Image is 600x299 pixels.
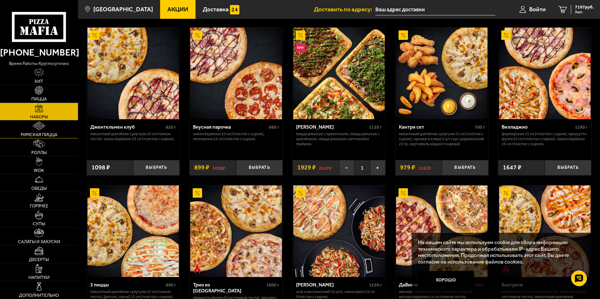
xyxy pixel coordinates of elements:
[30,115,48,119] span: Наборы
[34,168,44,173] span: WOK
[166,282,176,288] span: 890 г
[501,188,511,198] img: Акционный
[418,271,474,290] button: Хорошо
[499,28,591,119] img: Вилладжио
[296,43,305,52] img: Новинка
[418,164,431,171] s: 1167 ₽
[87,185,179,277] img: 3 пиццы
[193,188,202,198] img: Акционный
[395,185,488,277] a: АкционныйДаВинчи сет
[190,28,282,119] img: Вкусная парочка
[212,164,225,171] s: 1098 ₽
[87,28,180,119] a: АкционныйДжентельмен клуб
[297,164,316,171] span: 1929 ₽
[545,160,591,175] button: Выбрать
[396,28,488,119] img: Кантри сет
[190,185,282,277] img: Трио из Рио
[203,6,229,12] span: Доставка
[194,164,209,171] span: 899 ₽
[400,164,415,171] span: 979 ₽
[90,188,99,198] img: Акционный
[529,6,546,12] span: Войти
[269,125,279,130] span: 860 г
[90,282,164,288] div: 3 пиццы
[293,185,385,277] img: Вилла Капри
[18,240,60,244] span: Салаты и закуски
[575,10,594,14] span: 3 шт.
[93,6,153,12] span: [GEOGRAPHIC_DATA]
[266,282,279,288] span: 1000 г
[370,160,385,175] button: +
[167,6,188,12] span: Акции
[399,131,485,147] p: Пикантный цыплёнок сулугуни 25 см (толстое с сыром), крылья в кляре 5 шт соус деревенский 25 гр, ...
[296,124,368,130] div: [PERSON_NAME]
[33,222,45,226] span: Супы
[90,131,176,141] p: Пикантный цыплёнок сулугуни 25 см (тонкое тесто), Чикен Барбекю 25 см (толстое с сыром).
[296,131,382,147] p: Пицца Римская с креветками, Пицца Римская с цыплёнком, Пицца Римская с ветчиной и грибами.
[375,4,495,15] input: Ваш адрес доставки
[31,186,47,191] span: Обеды
[296,282,368,288] div: [PERSON_NAME]
[502,131,588,147] p: Фермерская 25 см (толстое с сыром), Прошутто Фунги 25 см (толстое с сыром), Чикен Барбекю 25 см (...
[293,185,386,277] a: АкционныйВилла Капри
[498,185,591,277] a: АкционныйОстрое блюдоБеатриче
[296,30,305,40] img: Акционный
[193,131,279,141] p: Чикен Барбекю 25 см (толстое с сыром), Пепперони 25 см (толстое с сыром).
[296,188,305,198] img: Акционный
[293,28,385,119] img: Мама Миа
[193,264,202,274] img: Острое блюдо
[230,5,239,14] img: 15daf4d41897b9f0e9f617042186c801.svg
[369,125,382,130] span: 1120 г
[193,282,265,294] div: Трио из [GEOGRAPHIC_DATA]
[396,185,488,277] img: ДаВинчи сет
[575,5,594,9] span: 7197 руб.
[399,282,471,288] div: ДаВинчи сет
[87,28,179,119] img: Джентельмен клуб
[31,151,47,155] span: Роллы
[34,79,43,84] span: Хит
[193,124,267,130] div: Вкусная парочка
[339,160,354,175] button: −
[499,185,591,277] img: Беатриче
[29,258,49,262] span: Десерты
[21,133,57,137] span: Римская пицца
[418,239,582,265] p: На нашем сайте мы используем cookie для сбора информации технического характера и обрабатываем IP...
[369,282,382,288] span: 1250 г
[31,97,47,101] span: Пицца
[503,164,521,171] span: 1647 ₽
[293,28,386,119] a: АкционныйНовинкаМама Миа
[90,124,164,130] div: Джентельмен клуб
[314,6,375,12] span: Доставить по адресу:
[190,185,283,277] a: АкционныйОстрое блюдоТрио из Рио
[498,28,591,119] a: АкционныйВилладжио
[87,185,180,277] a: Акционный3 пиццы
[29,275,50,280] span: Напитки
[399,124,473,130] div: Кантри сет
[354,160,370,175] span: 1
[166,125,176,130] span: 820 г
[399,188,408,198] img: Акционный
[319,164,331,171] s: 2147 ₽
[190,28,283,119] a: АкционныйВкусная парочка
[399,30,408,40] img: Акционный
[236,160,283,175] button: Выбрать
[395,28,488,119] a: АкционныйКантри сет
[442,160,488,175] button: Выбрать
[575,125,588,130] span: 1290 г
[475,125,485,130] span: 700 г
[91,164,110,171] span: 1098 ₽
[502,124,573,130] div: Вилладжио
[90,30,99,40] img: Акционный
[193,30,202,40] img: Акционный
[19,293,59,298] span: Дополнительно
[30,204,48,208] span: Горячее
[501,30,511,40] img: Акционный
[133,160,180,175] button: Выбрать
